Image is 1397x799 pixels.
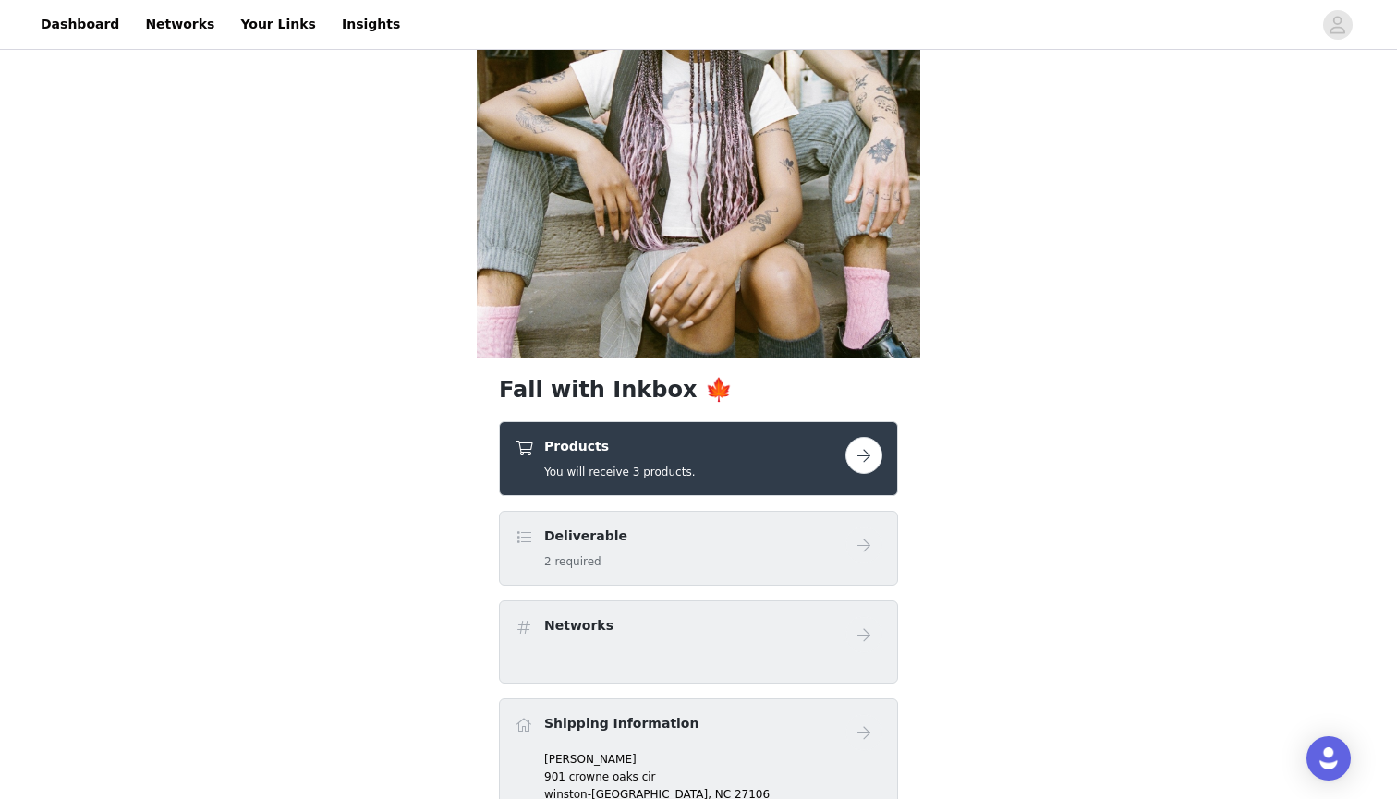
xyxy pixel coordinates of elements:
div: Networks [499,600,898,684]
h4: Deliverable [544,527,627,546]
h4: Networks [544,616,613,636]
div: Deliverable [499,511,898,586]
div: Open Intercom Messenger [1306,736,1351,781]
h5: You will receive 3 products. [544,464,695,480]
a: Insights [331,4,411,45]
h1: Fall with Inkbox 🍁 [499,373,898,406]
div: Products [499,421,898,496]
p: 901 crowne oaks cir [544,769,882,785]
a: Your Links [229,4,327,45]
p: [PERSON_NAME] [544,751,882,768]
h4: Shipping Information [544,714,698,733]
h5: 2 required [544,553,627,570]
h4: Products [544,437,695,456]
a: Networks [134,4,225,45]
div: avatar [1329,10,1346,40]
a: Dashboard [30,4,130,45]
